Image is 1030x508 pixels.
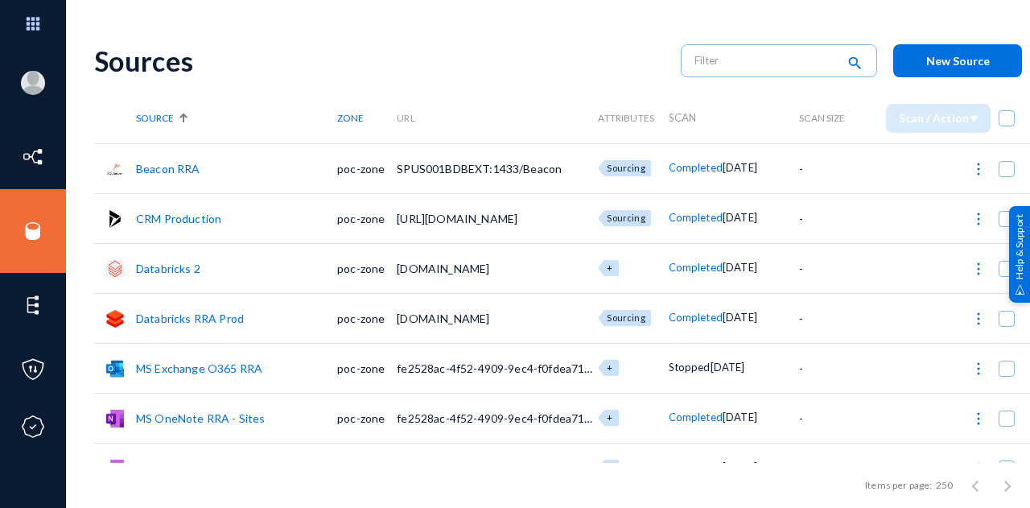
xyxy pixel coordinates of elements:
span: [DATE] [723,211,757,224]
a: CRM Production [136,212,221,225]
a: MS OneNote RRA - Users [136,461,270,475]
span: Source [136,112,174,124]
img: icon-more.svg [970,261,987,277]
td: - [799,393,859,443]
span: Sourcing [607,163,645,173]
img: icon-sources.svg [21,219,45,243]
a: Beacon RRA [136,162,200,176]
img: icon-compliance.svg [21,415,45,439]
td: poc-zone [337,143,397,193]
td: poc-zone [337,443,397,493]
span: + [607,362,612,373]
td: poc-zone [337,343,397,393]
span: fe2528ac-4f52-4909-9ec4-f0fdea71b771 [397,461,611,475]
img: icon-policies.svg [21,357,45,382]
span: [DATE] [723,261,757,274]
span: [URL][DOMAIN_NAME] [397,212,517,225]
span: Scan [669,111,697,124]
span: [DATE] [723,161,757,174]
div: Sources [94,44,665,77]
td: poc-zone [337,243,397,293]
span: Sourcing [607,213,645,223]
button: Previous page [959,469,991,502]
span: Completed [669,461,723,473]
span: Completed [669,211,723,224]
span: Zone [337,112,364,124]
img: onenote.png [106,460,124,477]
td: poc-zone [337,393,397,443]
span: [DOMAIN_NAME] [397,312,489,325]
td: - [799,143,859,193]
div: Items per page: [865,478,932,493]
span: SPUS001BDBEXT:1433/Beacon [397,162,562,176]
span: [DATE] [723,411,757,423]
div: Source [136,112,337,124]
td: - [799,293,859,343]
img: databricks.png [106,260,124,278]
img: onenote.png [106,410,124,427]
img: icon-more.svg [970,311,987,327]
span: [DOMAIN_NAME] [397,262,489,275]
span: fe2528ac-4f52-4909-9ec4-f0fdea71b771 [397,361,611,375]
td: poc-zone [337,193,397,243]
a: Databricks RRA Prod [136,312,244,325]
td: - [799,193,859,243]
span: Completed [669,311,723,324]
span: New Source [926,54,990,68]
img: icon-more.svg [970,361,987,377]
span: [DATE] [723,311,757,324]
a: MS OneNote RRA - Sites [136,411,266,425]
td: poc-zone [337,293,397,343]
span: [DATE] [711,361,745,374]
img: icon-more.svg [970,411,987,427]
img: o365mail.svg [106,360,124,378]
div: 250 [936,478,953,493]
span: Scan Size [799,112,845,124]
button: Next page [991,469,1024,502]
div: Help & Support [1009,205,1030,302]
img: icon-more.svg [970,211,987,227]
mat-icon: search [845,53,864,75]
span: Sourcing [607,312,645,323]
button: New Source [893,44,1022,77]
td: - [799,343,859,393]
span: + [607,462,612,473]
img: icon-elements.svg [21,293,45,317]
span: Completed [669,411,723,423]
input: Filter [694,48,836,72]
a: MS Exchange O365 RRA [136,361,262,375]
span: Completed [669,261,723,274]
span: Stopped [669,361,711,374]
a: Databricks 2 [136,262,200,275]
td: - [799,243,859,293]
img: icon-more.svg [970,461,987,477]
img: databricksfs.png [106,310,124,328]
img: blank-profile-picture.png [21,71,45,95]
span: + [607,262,612,273]
img: microsoftdynamics365.svg [106,210,124,228]
div: Zone [337,112,397,124]
span: [DATE] [723,461,757,473]
span: + [607,412,612,423]
img: icon-more.svg [970,161,987,177]
img: icon-inventory.svg [21,145,45,169]
img: help_support.svg [1015,284,1025,295]
span: Attributes [598,112,654,124]
span: fe2528ac-4f52-4909-9ec4-f0fdea71b771 [397,411,611,425]
img: sqlserver.png [106,160,124,178]
span: Completed [669,161,723,174]
img: app launcher [9,6,57,41]
td: - [799,443,859,493]
span: URL [397,112,414,124]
